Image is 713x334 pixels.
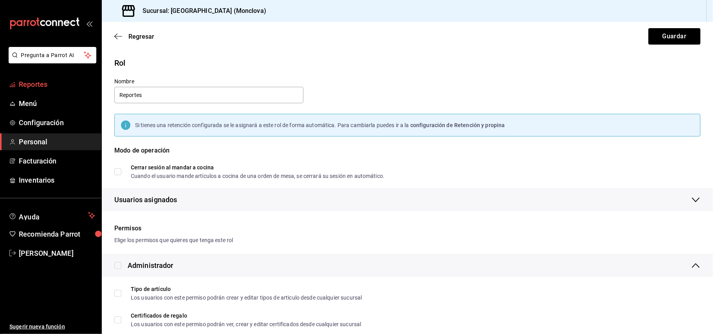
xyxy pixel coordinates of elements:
span: Inventarios [19,175,95,185]
span: Menú [19,98,95,109]
span: Sugerir nueva función [9,323,95,331]
span: Configuración [19,117,95,128]
span: Regresar [128,33,154,40]
span: Recomienda Parrot [19,229,95,239]
button: open_drawer_menu [86,20,92,27]
div: Rol [114,57,700,69]
div: Elige los permisos que quieres que tenga este rol [114,236,700,244]
button: Guardar [648,28,700,45]
div: Modo de operación [114,146,700,165]
span: Personal [19,136,95,147]
div: Administrador [128,260,173,271]
a: Pregunta a Parrot AI [5,57,96,65]
div: Los usuarios con este permiso podrán ver, crear y editar certificados desde cualquier sucursal [131,321,361,327]
span: configuración de Retención y propina [410,122,505,128]
div: Permisos [114,224,700,233]
span: Reportes [19,79,95,90]
div: Los usuarios con este permiso podrán crear y editar tipos de articulo desde cualquier sucursal [131,295,362,300]
span: Pregunta a Parrot AI [21,51,84,59]
div: Cuando el usuario mande artículos a cocina de una orden de mesa, se cerrará su sesión en automático. [131,173,384,179]
span: Facturación [19,156,95,166]
span: Si tienes una retención configurada se le asignará a este rol de forma automática. Para cambiarla... [135,122,410,128]
label: Nombre [114,79,303,84]
span: Ayuda [19,211,85,220]
span: [PERSON_NAME] [19,248,95,259]
button: Regresar [114,33,154,40]
span: Usuarios asignados [114,194,177,205]
button: Pregunta a Parrot AI [9,47,96,63]
h3: Sucursal: [GEOGRAPHIC_DATA] (Monclova) [136,6,266,16]
div: Certificados de regalo [131,313,361,318]
div: Cerrar sesión al mandar a cocina [131,165,384,170]
div: Tipo de artículo [131,286,362,292]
